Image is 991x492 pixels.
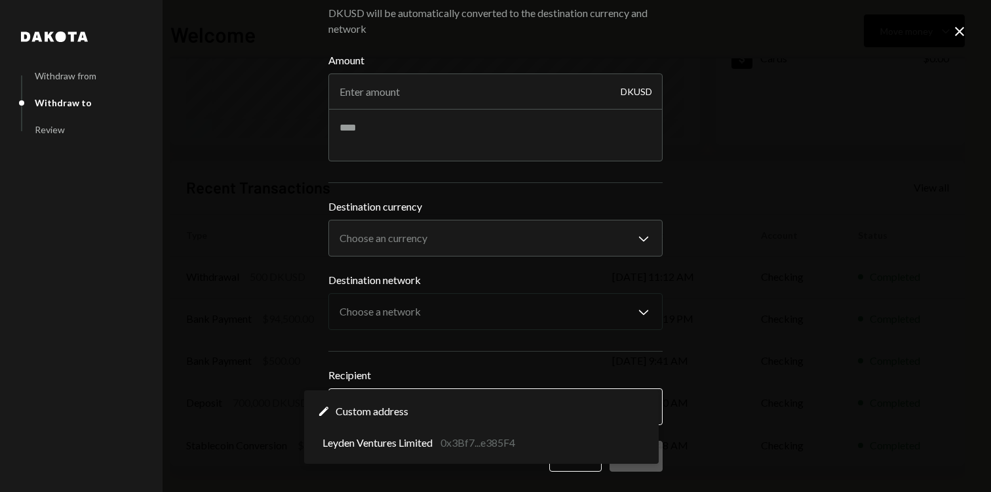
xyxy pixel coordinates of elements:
div: Withdraw to [35,97,92,108]
label: Destination currency [328,199,663,215]
span: Custom address [336,403,408,419]
input: Enter amount [328,73,663,110]
div: DKUSD [621,73,652,110]
span: Leyden Ventures Limited [322,435,433,451]
div: 0x3Bf7...e385F4 [440,435,515,451]
button: Recipient [328,388,663,425]
label: Recipient [328,367,663,383]
button: Destination currency [328,220,663,256]
button: Destination network [328,293,663,330]
label: Amount [328,52,663,68]
div: Withdraw from [35,70,96,81]
div: Review [35,124,65,135]
label: Destination network [328,272,663,288]
div: DKUSD will be automatically converted to the destination currency and network [328,5,663,37]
